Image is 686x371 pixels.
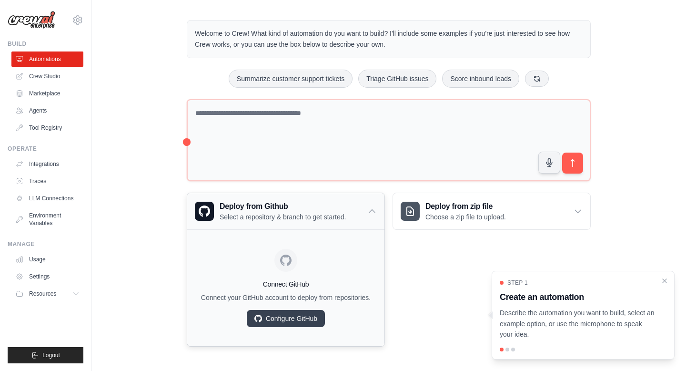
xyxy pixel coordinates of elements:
button: Triage GitHub issues [358,70,436,88]
a: LLM Connections [11,191,83,206]
h3: Deploy from zip file [425,201,506,212]
a: Crew Studio [11,69,83,84]
span: Step 1 [507,279,528,287]
div: Operate [8,145,83,153]
a: Marketplace [11,86,83,101]
h4: Connect GitHub [195,279,377,289]
a: Integrations [11,156,83,172]
span: Resources [29,290,56,298]
a: Usage [11,252,83,267]
a: Agents [11,103,83,118]
button: Resources [11,286,83,301]
a: Traces [11,174,83,189]
div: Build [8,40,83,48]
a: Tool Registry [11,120,83,135]
iframe: Chat Widget [638,325,686,371]
p: Select a repository & branch to get started. [220,212,346,222]
p: Choose a zip file to upload. [425,212,506,222]
button: Summarize customer support tickets [229,70,353,88]
a: Configure GitHub [247,310,325,327]
img: Logo [8,11,55,29]
h3: Create an automation [500,290,655,304]
a: Settings [11,269,83,284]
a: Environment Variables [11,208,83,231]
span: Logout [42,351,60,359]
p: Welcome to Crew! What kind of automation do you want to build? I'll include some examples if you'... [195,28,583,50]
h3: Deploy from Github [220,201,346,212]
p: Describe the automation you want to build, select an example option, or use the microphone to spe... [500,308,655,340]
p: Connect your GitHub account to deploy from repositories. [195,293,377,302]
button: Close walkthrough [661,277,668,285]
a: Automations [11,52,83,67]
div: Manage [8,240,83,248]
button: Score inbound leads [442,70,519,88]
button: Logout [8,347,83,363]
